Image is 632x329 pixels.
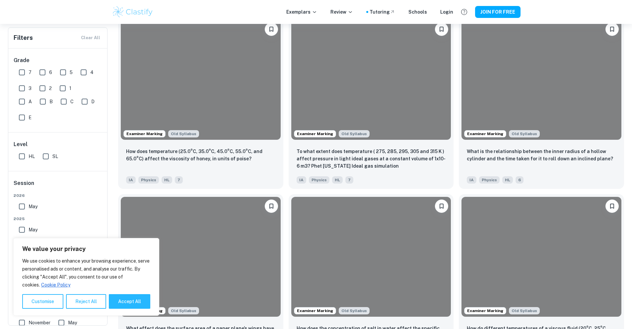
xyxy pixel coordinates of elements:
span: 7 [345,176,353,184]
span: Old Syllabus [168,130,199,137]
span: 2026 [14,193,103,199]
div: Starting from the May 2025 session, the Physics IA requirements have changed. It's OK to refer to... [339,307,370,314]
a: Tutoring [370,8,395,16]
a: Examiner MarkingStarting from the May 2025 session, the Physics IA requirements have changed. It'... [118,17,283,189]
span: Examiner Marking [294,131,336,137]
span: May [68,319,77,326]
p: Exemplars [286,8,317,16]
span: 2 [49,85,52,92]
h6: Filters [14,33,33,42]
span: IA [126,176,136,184]
span: Old Syllabus [339,130,370,137]
span: HL [29,153,35,160]
button: Please log in to bookmark exemplars [605,23,619,36]
span: IA [467,176,476,184]
button: Help and Feedback [458,6,470,18]
img: Clastify logo [112,5,154,19]
div: Starting from the May 2025 session, the Physics IA requirements have changed. It's OK to refer to... [509,130,540,137]
button: Please log in to bookmark exemplars [605,200,619,213]
button: Please log in to bookmark exemplars [265,200,278,213]
span: 3 [29,85,32,92]
a: Schools [408,8,427,16]
span: SL [52,153,58,160]
h6: Session [14,179,103,193]
span: May [29,226,37,233]
p: We value your privacy [22,245,150,253]
span: Examiner Marking [464,131,506,137]
p: What is the relationship between the inner radius of a hollow cylinder and the time taken for it ... [467,148,616,162]
span: HL [332,176,343,184]
span: HL [502,176,513,184]
button: Please log in to bookmark exemplars [435,23,448,36]
button: JOIN FOR FREE [475,6,521,18]
p: We use cookies to enhance your browsing experience, serve personalised ads or content, and analys... [22,257,150,289]
span: November [29,319,50,326]
p: Review [330,8,353,16]
div: We value your privacy [13,238,159,316]
a: Examiner MarkingStarting from the May 2025 session, the Physics IA requirements have changed. It'... [459,17,624,189]
span: 2025 [14,216,103,222]
div: Starting from the May 2025 session, the Physics IA requirements have changed. It's OK to refer to... [509,307,540,314]
a: Login [440,8,453,16]
span: 5 [70,69,73,76]
span: Old Syllabus [339,307,370,314]
p: To what extent does temperature ( 275, 285, 295, 305 and 315 K ) affect pressure in light ideal g... [297,148,446,170]
span: IA [297,176,306,184]
span: Examiner Marking [124,131,165,137]
span: 6 [49,69,52,76]
span: C [70,98,74,105]
span: D [91,98,95,105]
span: B [49,98,53,105]
div: Starting from the May 2025 session, the Physics IA requirements have changed. It's OK to refer to... [168,307,199,314]
a: Cookie Policy [41,282,71,288]
button: Reject All [66,294,106,309]
span: E [29,114,32,121]
button: Please log in to bookmark exemplars [265,23,278,36]
button: Customise [22,294,63,309]
span: HL [162,176,172,184]
span: Old Syllabus [168,307,199,314]
span: May [29,203,37,210]
span: 7 [29,69,32,76]
span: Old Syllabus [509,130,540,137]
div: Starting from the May 2025 session, the Physics IA requirements have changed. It's OK to refer to... [339,130,370,137]
span: Old Syllabus [509,307,540,314]
a: Examiner MarkingStarting from the May 2025 session, the Physics IA requirements have changed. It'... [289,17,454,189]
h6: Level [14,140,103,148]
p: How does temperature (25.0°C, 35.0°C, 45.0°C, 55.0°C, and 65.0°C) affect the viscosity of honey, ... [126,148,275,162]
span: Physics [479,176,500,184]
span: Examiner Marking [294,308,336,314]
span: 7 [175,176,183,184]
div: Starting from the May 2025 session, the Physics IA requirements have changed. It's OK to refer to... [168,130,199,137]
h6: Grade [14,56,103,64]
button: Please log in to bookmark exemplars [435,200,448,213]
span: A [29,98,32,105]
span: 6 [516,176,524,184]
button: Accept All [109,294,150,309]
span: 1 [69,85,71,92]
span: Physics [309,176,329,184]
span: Examiner Marking [464,308,506,314]
span: 4 [90,69,94,76]
span: Physics [138,176,159,184]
